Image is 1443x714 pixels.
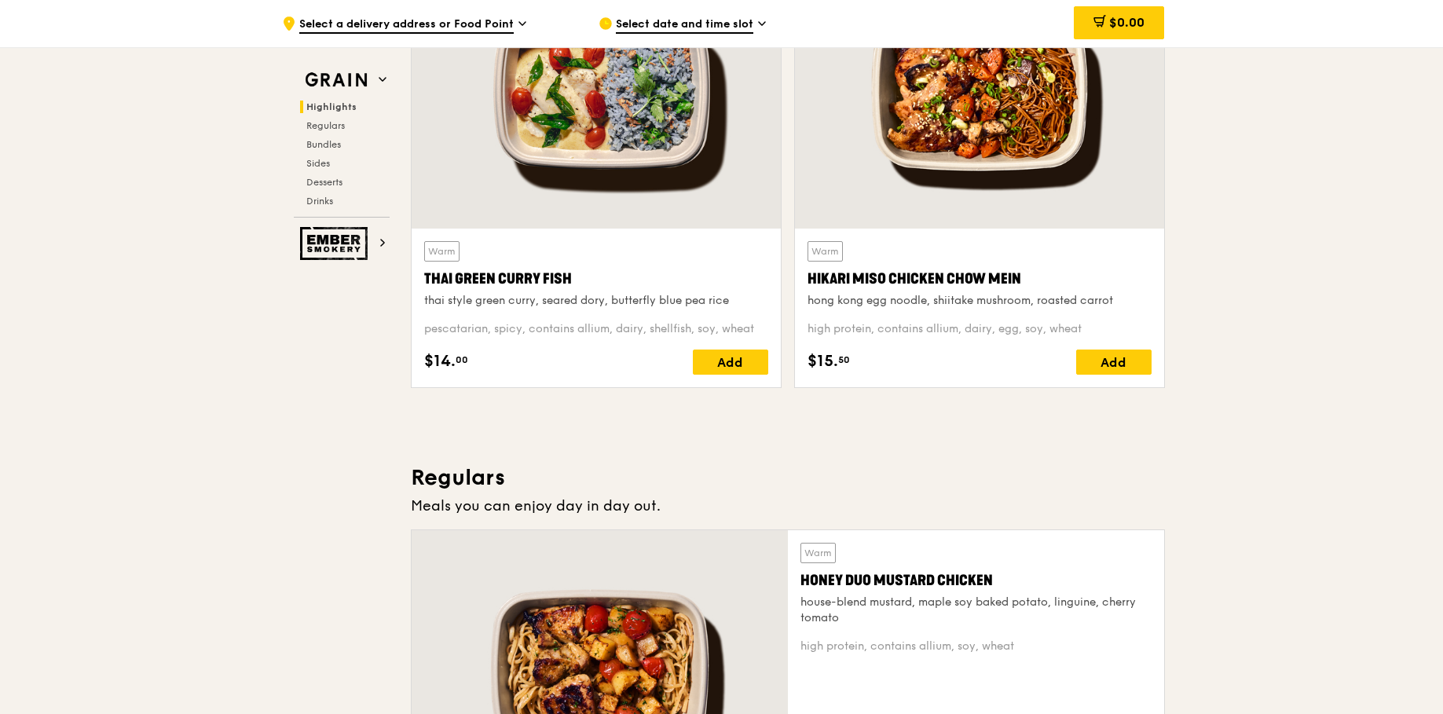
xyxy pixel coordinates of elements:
div: Meals you can enjoy day in day out. [411,495,1165,517]
div: Thai Green Curry Fish [424,268,768,290]
div: Warm [808,241,843,262]
span: Bundles [306,139,341,150]
span: $14. [424,350,456,373]
span: Select date and time slot [616,16,753,34]
div: high protein, contains allium, dairy, egg, soy, wheat [808,321,1152,337]
div: high protein, contains allium, soy, wheat [800,639,1152,654]
div: Add [693,350,768,375]
div: Warm [800,543,836,563]
span: $15. [808,350,838,373]
span: Select a delivery address or Food Point [299,16,514,34]
div: house-blend mustard, maple soy baked potato, linguine, cherry tomato [800,595,1152,626]
img: Grain web logo [300,66,372,94]
span: Drinks [306,196,333,207]
div: hong kong egg noodle, shiitake mushroom, roasted carrot [808,293,1152,309]
div: Honey Duo Mustard Chicken [800,569,1152,591]
span: Highlights [306,101,357,112]
span: Desserts [306,177,342,188]
div: thai style green curry, seared dory, butterfly blue pea rice [424,293,768,309]
span: $0.00 [1109,15,1145,30]
img: Ember Smokery web logo [300,227,372,260]
div: Hikari Miso Chicken Chow Mein [808,268,1152,290]
span: 50 [838,353,850,366]
h3: Regulars [411,463,1165,492]
div: Add [1076,350,1152,375]
span: Sides [306,158,330,169]
div: pescatarian, spicy, contains allium, dairy, shellfish, soy, wheat [424,321,768,337]
span: Regulars [306,120,345,131]
span: 00 [456,353,468,366]
div: Warm [424,241,460,262]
